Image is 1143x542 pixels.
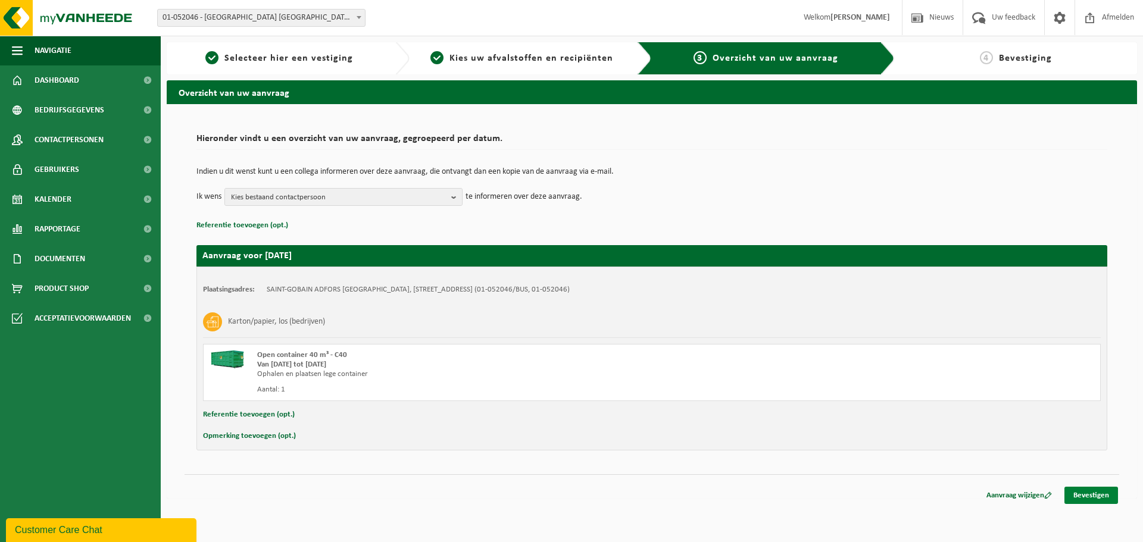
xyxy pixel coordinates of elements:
span: 01-052046 - SAINT-GOBAIN ADFORS BELGIUM - BUGGENHOUT [157,9,366,27]
span: Bedrijfsgegevens [35,95,104,125]
p: Indien u dit wenst kunt u een collega informeren over deze aanvraag, die ontvangt dan een kopie v... [196,168,1107,176]
span: Contactpersonen [35,125,104,155]
span: Gebruikers [35,155,79,184]
h2: Hieronder vindt u een overzicht van uw aanvraag, gegroepeerd per datum. [196,134,1107,150]
span: Documenten [35,244,85,274]
button: Opmerking toevoegen (opt.) [203,428,296,444]
p: te informeren over deze aanvraag. [466,188,582,206]
strong: Aanvraag voor [DATE] [202,251,292,261]
span: Selecteer hier een vestiging [224,54,353,63]
h3: Karton/papier, los (bedrijven) [228,312,325,331]
span: Product Shop [35,274,89,303]
a: 1Selecteer hier een vestiging [173,51,386,65]
a: Aanvraag wijzigen [978,487,1061,504]
span: Kies uw afvalstoffen en recipiënten [449,54,613,63]
span: 2 [430,51,444,64]
span: Bevestiging [999,54,1052,63]
div: Ophalen en plaatsen lege container [257,369,699,379]
span: Acceptatievoorwaarden [35,303,131,333]
p: Ik wens [196,188,221,206]
button: Referentie toevoegen (opt.) [203,407,295,422]
span: Kalender [35,184,71,214]
button: Kies bestaand contactpersoon [224,188,463,206]
span: Rapportage [35,214,80,244]
span: Navigatie [35,36,71,65]
span: 1 [205,51,218,64]
span: Overzicht van uw aanvraag [713,54,838,63]
a: 2Kies uw afvalstoffen en recipiënten [416,51,629,65]
span: Dashboard [35,65,79,95]
h2: Overzicht van uw aanvraag [167,80,1137,104]
td: SAINT-GOBAIN ADFORS [GEOGRAPHIC_DATA], [STREET_ADDRESS] (01-052046/BUS, 01-052046) [267,285,570,295]
span: 4 [980,51,993,64]
span: 3 [694,51,707,64]
button: Referentie toevoegen (opt.) [196,218,288,233]
strong: Van [DATE] tot [DATE] [257,361,326,368]
div: Aantal: 1 [257,385,699,394]
strong: [PERSON_NAME] [830,13,890,22]
iframe: chat widget [6,516,199,542]
strong: Plaatsingsadres: [203,286,255,293]
span: Kies bestaand contactpersoon [231,189,446,206]
a: Bevestigen [1064,487,1118,504]
span: Open container 40 m³ - C40 [257,351,347,359]
img: HK-XC-40-GN-00.png [210,350,245,368]
span: 01-052046 - SAINT-GOBAIN ADFORS BELGIUM - BUGGENHOUT [158,10,365,26]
